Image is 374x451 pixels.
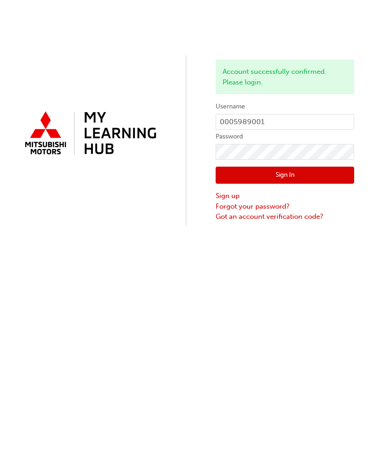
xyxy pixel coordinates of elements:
[216,191,354,201] a: Sign up
[216,201,354,212] a: Forgot your password?
[216,211,354,222] a: Got an account verification code?
[216,101,354,112] label: Username
[216,131,354,142] label: Password
[216,114,354,130] input: Username
[20,108,158,160] img: mmal
[216,167,354,184] button: Sign In
[216,60,354,94] div: Account successfully confirmed. Please login.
